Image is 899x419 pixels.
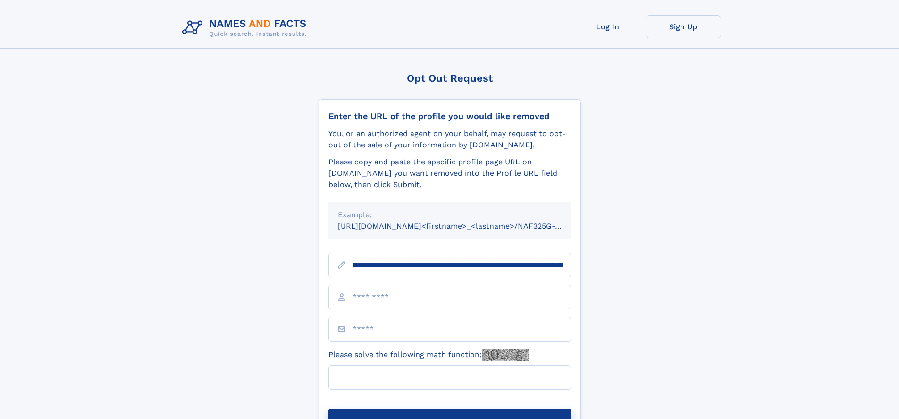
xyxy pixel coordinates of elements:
[178,15,314,41] img: Logo Names and Facts
[338,222,589,231] small: [URL][DOMAIN_NAME]<firstname>_<lastname>/NAF325G-xxxxxxxx
[646,15,721,38] a: Sign Up
[570,15,646,38] a: Log In
[328,111,571,121] div: Enter the URL of the profile you would like removed
[328,349,529,361] label: Please solve the following math function:
[328,156,571,190] div: Please copy and paste the specific profile page URL on [DOMAIN_NAME] you want removed into the Pr...
[328,128,571,151] div: You, or an authorized agent on your behalf, may request to opt-out of the sale of your informatio...
[319,72,581,84] div: Opt Out Request
[338,209,562,221] div: Example:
